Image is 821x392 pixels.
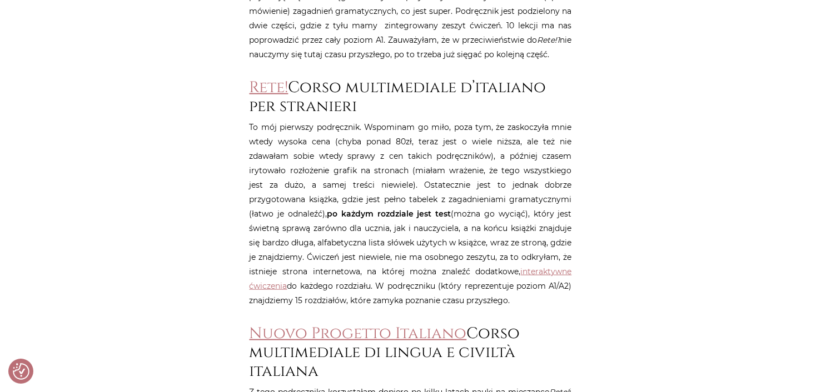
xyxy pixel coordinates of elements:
a: Nuovo Progetto Italiano [250,323,467,344]
a: Rete! [250,77,288,98]
strong: po każdym rozdziale jest test [327,209,451,219]
h2: Corso multimediale d’italiano per stranieri [250,78,572,115]
h2: Corso multimediale di lingua e civiltà italiana [250,324,572,380]
button: Preferencje co do zgód [13,363,29,380]
p: To mój pierwszy podręcznik. Wspominam go miło, poza tym, że zaskoczyła mnie wtedy wysoka cena (ch... [250,120,572,308]
img: Revisit consent button [13,363,29,380]
em: Rete!1 [538,35,560,45]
